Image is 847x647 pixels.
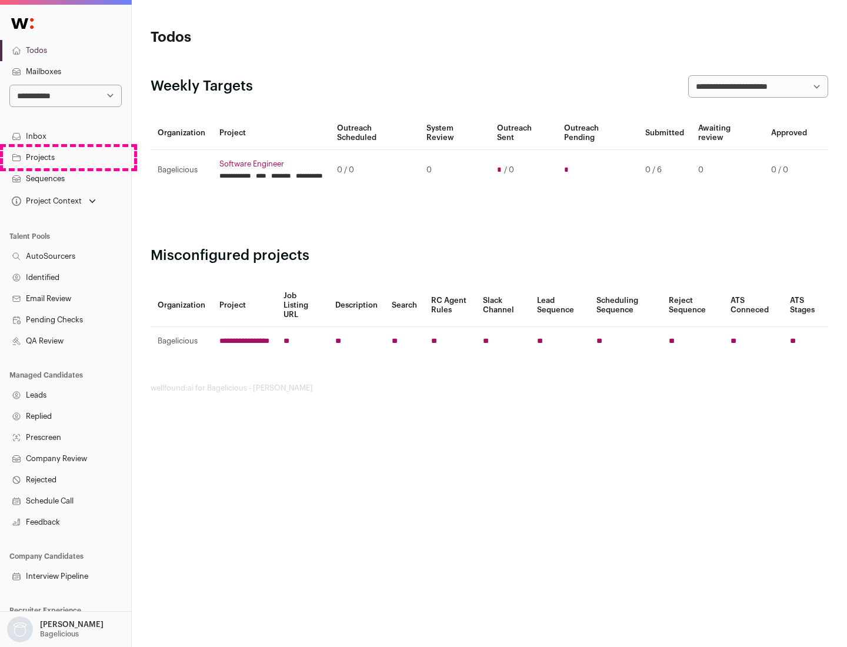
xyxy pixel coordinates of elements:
[151,150,212,191] td: Bagelicious
[330,116,419,150] th: Outreach Scheduled
[557,116,638,150] th: Outreach Pending
[212,284,276,327] th: Project
[530,284,589,327] th: Lead Sequence
[212,116,330,150] th: Project
[330,150,419,191] td: 0 / 0
[419,116,489,150] th: System Review
[7,616,33,642] img: nopic.png
[40,620,104,629] p: [PERSON_NAME]
[504,165,514,175] span: / 0
[662,284,724,327] th: Reject Sequence
[151,28,376,47] h1: Todos
[5,616,106,642] button: Open dropdown
[151,284,212,327] th: Organization
[385,284,424,327] th: Search
[589,284,662,327] th: Scheduling Sequence
[151,116,212,150] th: Organization
[691,150,764,191] td: 0
[151,77,253,96] h2: Weekly Targets
[328,284,385,327] th: Description
[9,196,82,206] div: Project Context
[151,246,828,265] h2: Misconfigured projects
[638,116,691,150] th: Submitted
[40,629,79,639] p: Bagelicious
[424,284,475,327] th: RC Agent Rules
[276,284,328,327] th: Job Listing URL
[151,383,828,393] footer: wellfound:ai for Bagelicious - [PERSON_NAME]
[764,150,814,191] td: 0 / 0
[5,12,40,35] img: Wellfound
[151,327,212,356] td: Bagelicious
[419,150,489,191] td: 0
[783,284,828,327] th: ATS Stages
[638,150,691,191] td: 0 / 6
[764,116,814,150] th: Approved
[490,116,558,150] th: Outreach Sent
[691,116,764,150] th: Awaiting review
[723,284,782,327] th: ATS Conneced
[9,193,98,209] button: Open dropdown
[476,284,530,327] th: Slack Channel
[219,159,323,169] a: Software Engineer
